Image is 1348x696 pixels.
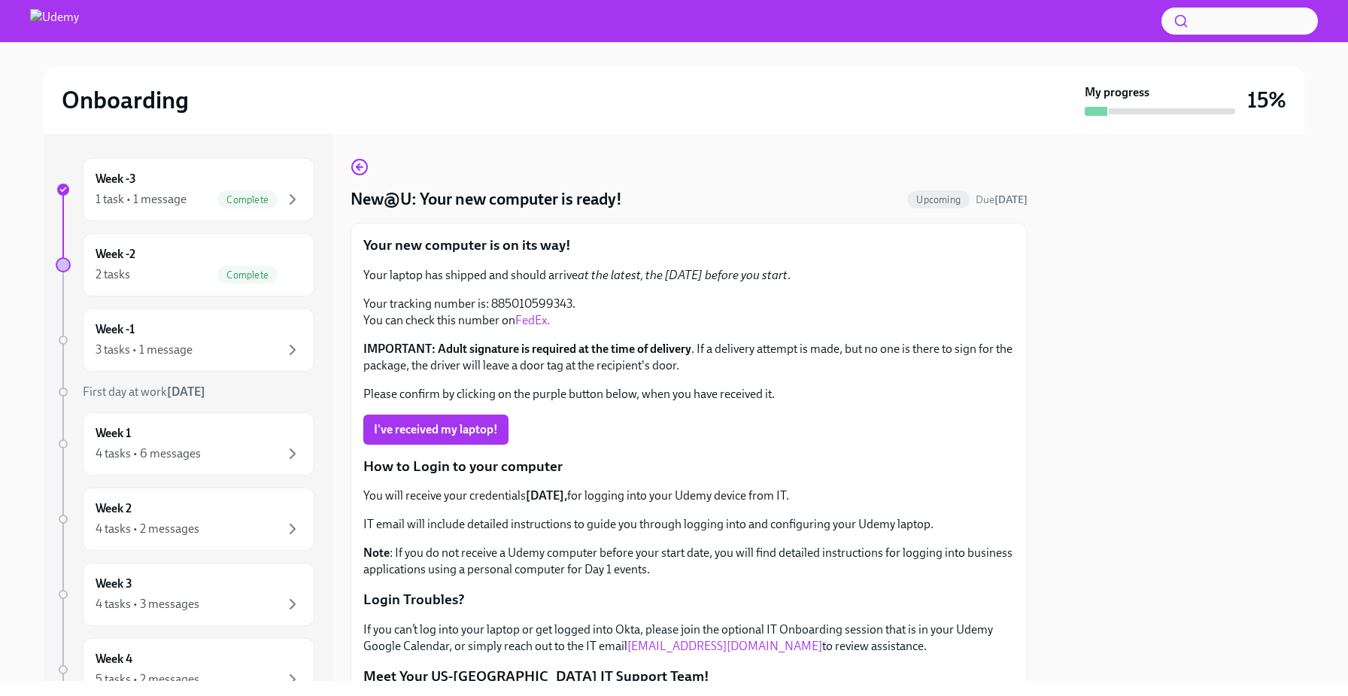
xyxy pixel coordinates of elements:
a: Week -13 tasks • 1 message [56,308,314,372]
p: Your tracking number is: 885010599343. You can check this number on [363,296,1015,329]
a: [EMAIL_ADDRESS][DOMAIN_NAME] [627,639,822,653]
p: Meet Your US-[GEOGRAPHIC_DATA] IT Support Team! [363,667,1015,686]
a: Week 24 tasks • 2 messages [56,488,314,551]
p: Your new computer is on its way! [363,236,1015,255]
a: First day at work[DATE] [56,384,314,400]
span: First day at work [83,384,205,399]
p: : If you do not receive a Udemy computer before your start date, you will find detailed instructi... [363,545,1015,578]
strong: Note [363,546,390,560]
a: Week 14 tasks • 6 messages [56,412,314,476]
strong: [DATE], [526,488,567,503]
span: I've received my laptop! [374,422,498,437]
div: 4 tasks • 6 messages [96,445,201,462]
div: 4 tasks • 3 messages [96,596,199,612]
h6: Week -2 [96,246,135,263]
h6: Week -3 [96,171,136,187]
strong: My progress [1085,84,1149,101]
a: Week 34 tasks • 3 messages [56,563,314,626]
p: If you can’t log into your laptop or get logged into Okta, please join the optional IT Onboarding... [363,622,1015,655]
h6: Week 1 [96,425,131,442]
h3: 15% [1247,87,1286,114]
p: You will receive your credentials for logging into your Udemy device from IT. [363,488,1015,504]
div: 4 tasks • 2 messages [96,521,199,537]
span: Complete [217,194,278,205]
a: Week -22 tasksComplete [56,233,314,296]
p: Login Troubles? [363,590,1015,609]
button: I've received my laptop! [363,415,509,445]
strong: [DATE] [994,193,1028,206]
h4: New@U: Your new computer is ready! [351,188,622,211]
a: Week -31 task • 1 messageComplete [56,158,314,221]
p: IT email will include detailed instructions to guide you through logging into and configuring you... [363,516,1015,533]
strong: [DATE] [167,384,205,399]
a: FedEx. [515,313,550,327]
h6: Week 4 [96,651,132,667]
h6: Week 3 [96,576,132,592]
span: Due [976,193,1028,206]
span: Complete [217,269,278,281]
p: Please confirm by clicking on the purple button below, when you have received it. [363,386,1015,403]
h6: Week 2 [96,500,132,517]
span: Upcoming [907,194,970,205]
img: Udemy [30,9,79,33]
p: . If a delivery attempt is made, but no one is there to sign for the package, the driver will lea... [363,341,1015,374]
span: October 18th, 2025 12:00 [976,193,1028,207]
p: Your laptop has shipped and should arrive . [363,267,1015,284]
div: 5 tasks • 2 messages [96,671,199,688]
div: 2 tasks [96,266,130,283]
p: How to Login to your computer [363,457,1015,476]
div: 3 tasks • 1 message [96,342,193,358]
div: 1 task • 1 message [96,191,187,208]
h6: Week -1 [96,321,135,338]
strong: IMPORTANT: Adult signature is required at the time of delivery [363,342,691,356]
em: at the latest, the [DATE] before you start [578,268,788,282]
h2: Onboarding [62,85,189,115]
